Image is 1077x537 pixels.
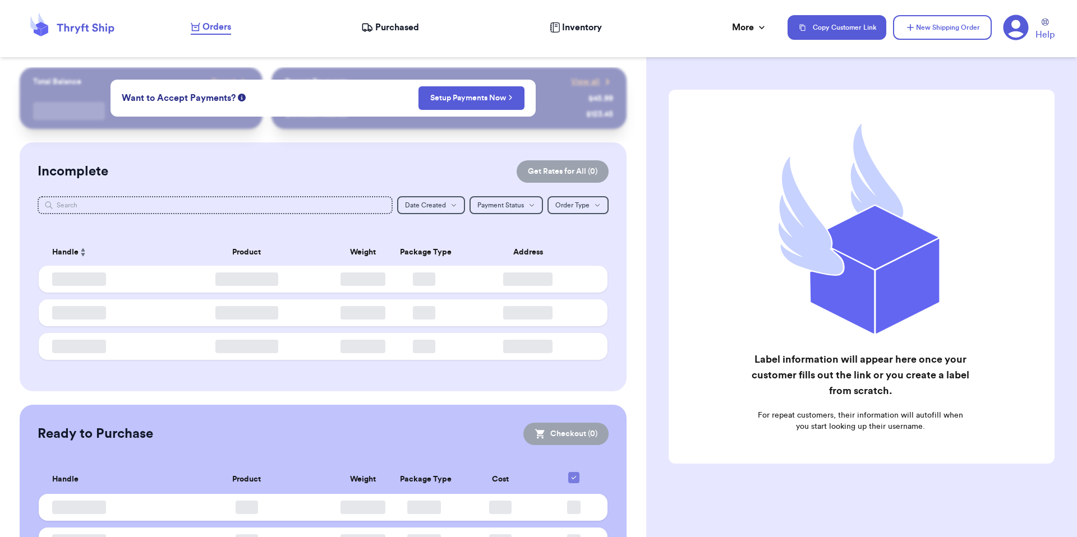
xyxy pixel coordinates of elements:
h2: Label information will appear here once your customer fills out the link or you create a label fr... [751,351,970,399]
th: Weight [332,239,393,266]
button: Order Type [547,196,609,214]
th: Product [161,465,333,494]
span: Date Created [405,202,446,209]
a: Setup Payments Now [430,92,513,104]
button: Sort ascending [79,246,88,259]
div: $ 45.99 [588,93,613,104]
a: Orders [191,20,231,35]
th: Product [161,239,333,266]
span: Order Type [555,202,590,209]
button: Copy Customer Link [788,15,886,40]
button: Payment Status [470,196,543,214]
a: Payout [211,76,249,87]
p: For repeat customers, their information will autofill when you start looking up their username. [751,410,970,432]
th: Weight [332,465,393,494]
button: Setup Payments Now [418,86,524,110]
input: Search [38,196,393,214]
span: Orders [202,20,231,34]
th: Cost [455,465,547,494]
h2: Incomplete [38,163,108,180]
h2: Ready to Purchase [38,425,153,443]
a: View all [571,76,613,87]
span: Handle [52,474,79,485]
span: Want to Accept Payments? [122,91,236,105]
span: Inventory [562,21,602,34]
th: Address [455,239,608,266]
button: Get Rates for All (0) [517,160,609,183]
span: Payment Status [477,202,524,209]
p: Recent Payments [285,76,347,87]
p: Total Balance [33,76,81,87]
button: Checkout (0) [523,423,609,445]
th: Package Type [393,239,454,266]
div: More [732,21,767,34]
span: Purchased [375,21,419,34]
a: Purchased [361,21,419,34]
span: Payout [211,76,236,87]
a: Help [1035,18,1055,41]
th: Package Type [393,465,454,494]
div: $ 123.45 [586,109,613,120]
a: Inventory [550,21,602,34]
span: View all [571,76,600,87]
button: New Shipping Order [893,15,992,40]
span: Handle [52,247,79,258]
button: Date Created [397,196,465,214]
span: Help [1035,28,1055,41]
